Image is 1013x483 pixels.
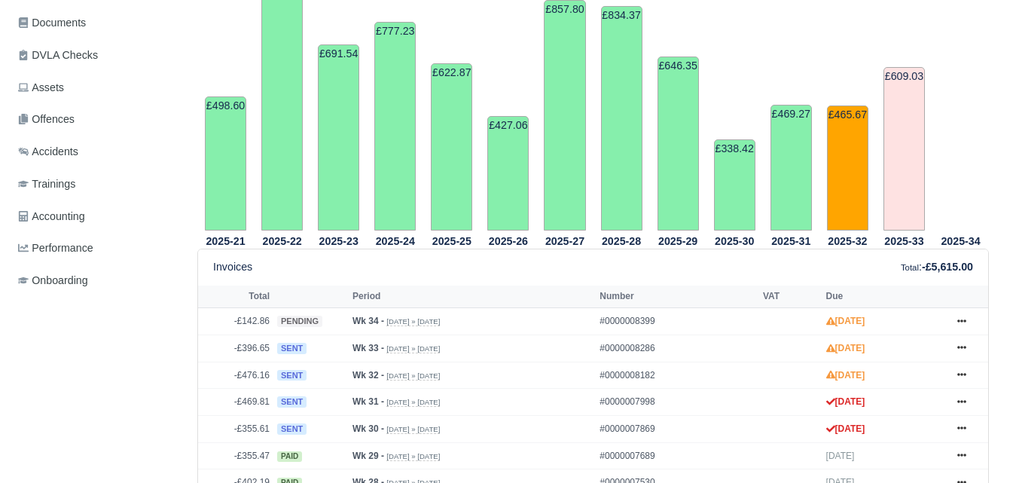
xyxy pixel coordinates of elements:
th: 2025-34 [932,231,989,249]
th: 2025-32 [819,231,876,249]
td: -£355.47 [198,442,273,469]
strong: Wk 31 - [352,396,384,407]
td: £498.60 [205,96,246,231]
span: sent [277,423,307,435]
td: #0000008286 [596,335,759,362]
span: sent [277,370,307,381]
td: £622.87 [431,63,472,231]
th: 2025-25 [423,231,480,249]
strong: [DATE] [826,316,865,326]
td: £777.23 [374,22,416,231]
span: Documents [18,14,86,32]
small: [DATE] » [DATE] [386,452,440,461]
small: Total [901,263,919,272]
td: £691.54 [318,44,359,231]
th: Total [198,286,273,308]
td: #0000007689 [596,442,759,469]
a: Onboarding [12,266,179,295]
iframe: Chat Widget [938,411,1013,483]
a: Documents [12,8,179,38]
strong: [DATE] [826,370,865,381]
td: £609.03 [883,67,925,231]
small: [DATE] » [DATE] [386,371,440,381]
td: £646.35 [658,57,699,231]
th: 2025-22 [254,231,310,249]
a: Accounting [12,202,179,231]
td: #0000007998 [596,389,759,416]
td: -£396.65 [198,335,273,362]
span: Accounting [18,208,85,225]
span: sent [277,396,307,408]
span: Performance [18,240,93,257]
a: Performance [12,234,179,263]
th: 2025-26 [480,231,536,249]
th: Due [822,286,943,308]
th: 2025-24 [367,231,423,249]
strong: Wk 32 - [352,370,384,381]
a: Assets [12,73,179,102]
small: [DATE] » [DATE] [386,425,440,434]
th: 2025-29 [650,231,706,249]
th: 2025-27 [536,231,593,249]
strong: [DATE] [826,343,865,353]
strong: Wk 29 - [352,451,384,461]
th: VAT [759,286,822,308]
td: -£476.16 [198,362,273,389]
span: Trainings [18,176,75,193]
span: DVLA Checks [18,47,98,64]
span: Assets [18,79,64,96]
strong: Wk 34 - [352,316,384,326]
th: Period [349,286,596,308]
td: #0000007869 [596,415,759,442]
span: Onboarding [18,272,88,289]
span: paid [277,451,302,462]
small: [DATE] » [DATE] [386,317,440,326]
a: Accidents [12,137,179,167]
td: -£469.81 [198,389,273,416]
strong: [DATE] [826,423,865,434]
td: -£355.61 [198,415,273,442]
td: £465.67 [827,105,868,231]
th: 2025-31 [763,231,819,249]
td: #0000008182 [596,362,759,389]
td: #0000008399 [596,308,759,335]
td: £427.06 [487,116,529,231]
td: £469.27 [770,105,812,231]
strong: Wk 30 - [352,423,384,434]
td: -£142.86 [198,308,273,335]
strong: Wk 33 - [352,343,384,353]
span: Accidents [18,143,78,160]
span: pending [277,316,322,327]
div: : [901,258,973,276]
th: 2025-21 [197,231,254,249]
strong: [DATE] [826,396,865,407]
th: 2025-30 [706,231,763,249]
td: £834.37 [601,6,642,231]
h6: Invoices [213,261,252,274]
td: £338.42 [714,139,755,231]
a: Offences [12,105,179,134]
small: [DATE] » [DATE] [386,344,440,353]
strong: -£5,615.00 [922,261,973,273]
a: Trainings [12,170,179,199]
th: 2025-33 [876,231,932,249]
small: [DATE] » [DATE] [386,398,440,407]
span: sent [277,343,307,354]
span: Offences [18,111,75,128]
th: 2025-23 [310,231,367,249]
th: Number [596,286,759,308]
th: 2025-28 [593,231,650,249]
span: [DATE] [826,451,855,461]
a: DVLA Checks [12,41,179,70]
